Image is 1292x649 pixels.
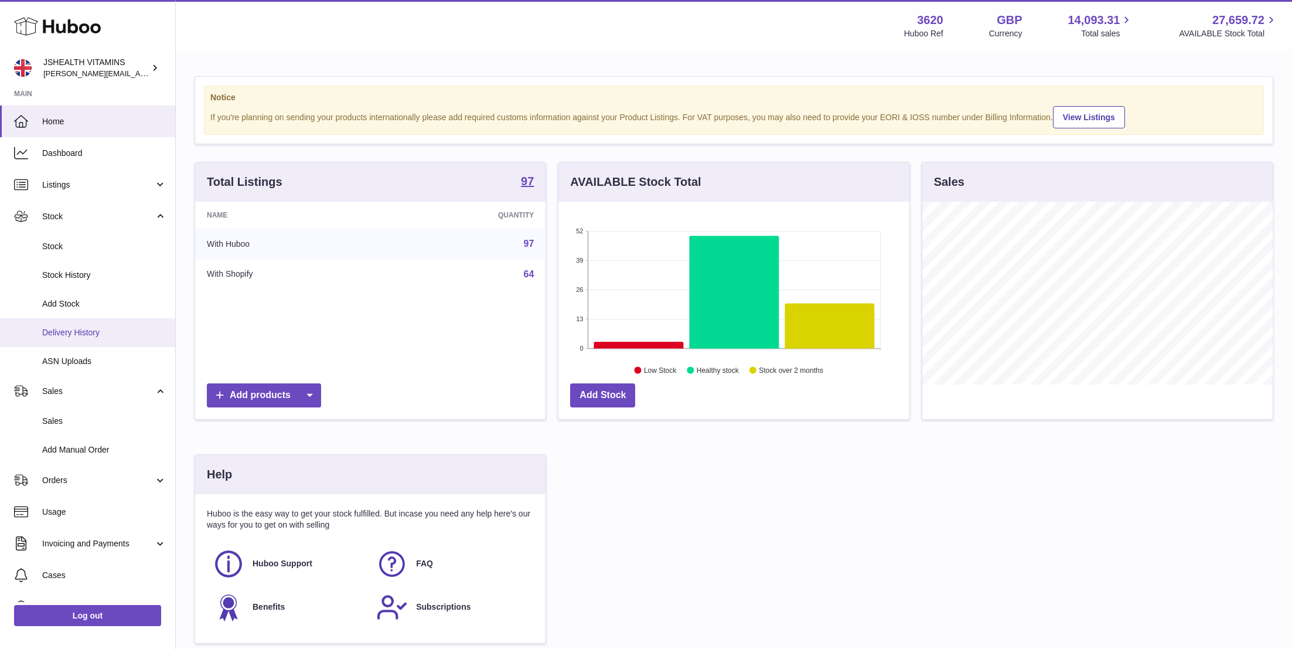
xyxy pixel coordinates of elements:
[1053,106,1125,128] a: View Listings
[207,508,534,531] p: Huboo is the easy way to get your stock fulfilled. But incase you need any help here's our ways f...
[42,416,166,427] span: Sales
[524,239,534,249] a: 97
[42,570,166,581] span: Cases
[42,475,154,486] span: Orders
[42,356,166,367] span: ASN Uploads
[42,602,166,613] span: Channels
[577,315,584,322] text: 13
[524,269,534,279] a: 64
[1068,12,1133,39] a: 14,093.31 Total sales
[759,366,823,375] text: Stock over 2 months
[210,92,1257,103] strong: Notice
[570,174,701,190] h3: AVAILABLE Stock Total
[376,592,528,623] a: Subscriptions
[195,229,384,259] td: With Huboo
[42,444,166,456] span: Add Manual Order
[42,386,154,397] span: Sales
[210,104,1257,128] div: If you're planning on sending your products internationally please add required customs informati...
[1068,12,1120,28] span: 14,093.31
[42,179,154,191] span: Listings
[697,366,739,375] text: Healthy stock
[577,257,584,264] text: 39
[42,507,166,518] span: Usage
[1081,28,1133,39] span: Total sales
[1179,12,1278,39] a: 27,659.72 AVAILABLE Stock Total
[207,467,232,482] h3: Help
[42,241,166,252] span: Stock
[521,175,534,187] strong: 97
[1212,12,1264,28] span: 27,659.72
[42,298,166,310] span: Add Stock
[416,558,433,569] span: FAQ
[934,174,964,190] h3: Sales
[42,211,154,222] span: Stock
[521,175,534,189] a: 97
[253,602,285,613] span: Benefits
[42,270,166,281] span: Stock History
[384,202,546,229] th: Quantity
[195,259,384,290] td: With Shopify
[42,116,166,127] span: Home
[14,59,32,77] img: francesca@jshealthvitamins.com
[416,602,471,613] span: Subscriptions
[213,592,364,623] a: Benefits
[644,366,677,375] text: Low Stock
[14,605,161,626] a: Log out
[43,69,235,78] span: [PERSON_NAME][EMAIL_ADDRESS][DOMAIN_NAME]
[376,548,528,580] a: FAQ
[207,174,282,190] h3: Total Listings
[253,558,312,569] span: Huboo Support
[904,28,943,39] div: Huboo Ref
[577,286,584,293] text: 26
[43,57,149,79] div: JSHEALTH VITAMINS
[917,12,943,28] strong: 3620
[1179,28,1278,39] span: AVAILABLE Stock Total
[42,327,166,338] span: Delivery History
[570,383,635,407] a: Add Stock
[195,202,384,229] th: Name
[42,148,166,159] span: Dashboard
[42,538,154,549] span: Invoicing and Payments
[213,548,364,580] a: Huboo Support
[997,12,1022,28] strong: GBP
[580,345,584,352] text: 0
[577,227,584,235] text: 52
[207,383,321,407] a: Add products
[989,28,1022,39] div: Currency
